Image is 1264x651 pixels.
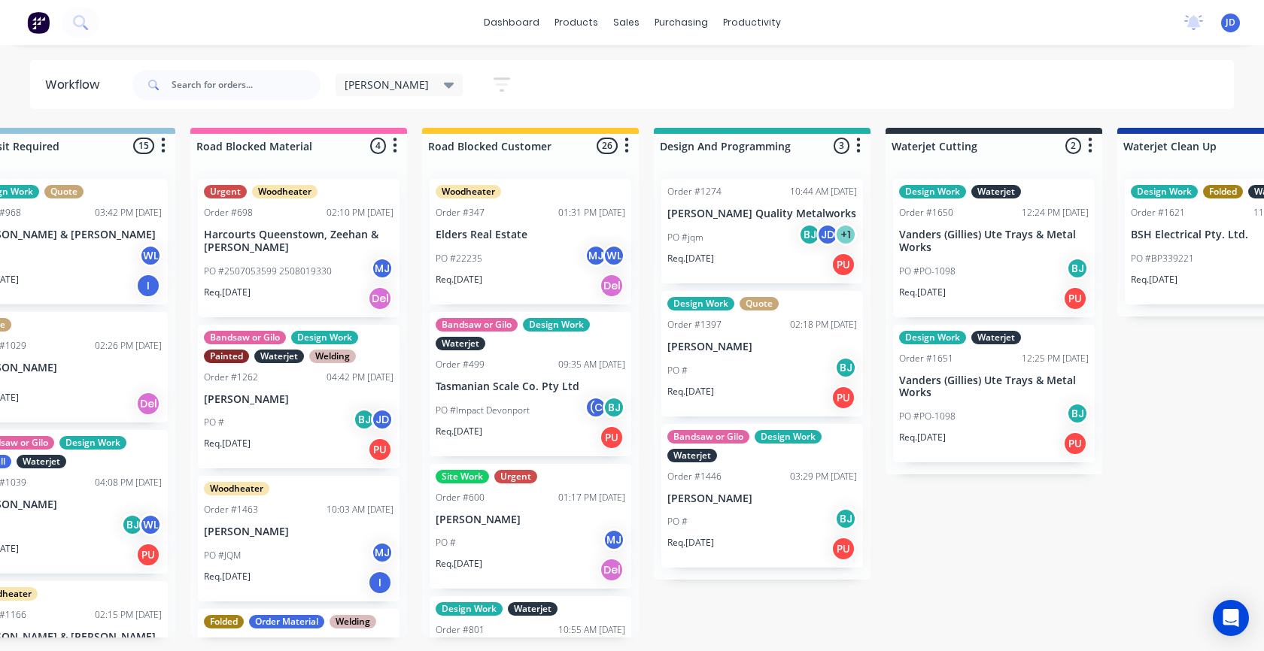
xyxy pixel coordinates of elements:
[330,615,376,628] div: Welding
[667,470,722,483] div: Order #1446
[436,536,456,550] p: PO #
[585,244,607,267] div: MJ
[436,602,503,616] div: Design Work
[816,223,839,246] div: JD
[893,179,1095,317] div: Design WorkWaterjetOrder #165012:24 PM [DATE]Vanders (Gillies) Ute Trays & Metal WorksPO #PO-1098...
[204,525,393,538] p: [PERSON_NAME]
[600,558,624,582] div: Del
[436,318,518,332] div: Bandsaw or Gilo
[661,291,863,416] div: Design WorkQuoteOrder #139702:18 PM [DATE][PERSON_NAME]PO #BJReq.[DATE]PU
[436,404,530,417] p: PO #Impact Devonport
[558,491,625,504] div: 01:17 PM [DATE]
[436,358,485,371] div: Order #499
[1131,252,1194,265] p: PO #BP339221
[436,491,485,504] div: Order #600
[44,185,84,198] div: Quote
[139,244,162,267] div: WL
[204,636,258,649] div: Order #1636
[95,476,162,489] div: 04:08 PM [DATE]
[740,297,779,310] div: Quote
[436,252,482,265] p: PO #22235
[647,11,716,34] div: purchasing
[204,185,247,198] div: Urgent
[667,252,714,265] p: Req. [DATE]
[603,528,625,551] div: MJ
[309,350,356,363] div: Welding
[508,602,558,616] div: Waterjet
[831,253,855,277] div: PU
[327,636,393,649] div: 12:03 PM [DATE]
[899,410,956,423] p: PO #PO-1098
[899,331,966,344] div: Design Work
[353,408,375,431] div: BJ
[558,358,625,371] div: 09:35 AM [DATE]
[436,623,485,637] div: Order #801
[667,430,749,444] div: Bandsaw or Gilo
[558,206,625,220] div: 01:31 PM [DATE]
[204,437,251,450] p: Req. [DATE]
[1213,600,1249,636] div: Open Intercom Messenger
[755,430,822,444] div: Design Work
[430,179,631,304] div: WoodheaterOrder #34701:31 PM [DATE]Elders Real EstatePO #22235MJWLReq.[DATE]Del
[204,570,251,583] p: Req. [DATE]
[716,11,788,34] div: productivity
[834,223,857,246] div: + 1
[371,541,393,564] div: MJ
[899,185,966,198] div: Design Work
[899,352,953,365] div: Order #1651
[204,286,251,299] p: Req. [DATE]
[899,286,946,299] p: Req. [DATE]
[667,536,714,550] p: Req. [DATE]
[667,318,722,332] div: Order #1397
[136,274,160,298] div: I
[600,274,624,298] div: Del
[436,206,485,220] div: Order #347
[204,371,258,384] div: Order #1262
[252,185,318,198] div: Woodheater
[667,385,714,398] p: Req. [DATE]
[606,11,647,34] div: sales
[204,416,224,429] p: PO #
[667,515,688,528] p: PO #
[291,331,358,344] div: Design Work
[345,77,429,92] span: [PERSON_NAME]
[436,337,485,350] div: Waterjet
[667,297,734,310] div: Design Work
[27,11,50,34] img: Factory
[1066,257,1089,280] div: BJ
[476,11,547,34] a: dashboard
[368,571,392,595] div: I
[1063,431,1087,456] div: PU
[1226,16,1235,29] span: JD
[327,206,393,220] div: 02:10 PM [DATE]
[249,615,324,628] div: Order Material
[1131,185,1198,198] div: Design Work
[436,229,625,241] p: Elders Real Estate
[254,350,304,363] div: Waterjet
[899,265,956,278] p: PO #PO-1098
[1203,185,1243,198] div: Folded
[436,185,501,198] div: Woodheater
[790,318,857,332] div: 02:18 PM [DATE]
[204,549,241,562] p: PO #JQM
[204,350,249,363] div: Painted
[1063,286,1087,310] div: PU
[603,396,625,419] div: BJ
[494,470,537,483] div: Urgent
[834,356,857,379] div: BJ
[667,185,722,198] div: Order #1274
[893,325,1095,463] div: Design WorkWaterjetOrder #165112:25 PM [DATE]Vanders (Gillies) Ute Trays & Metal WorksPO #PO-1098...
[327,371,393,384] div: 04:42 PM [DATE]
[899,374,1089,400] p: Vanders (Gillies) Ute Trays & Metal Works
[436,273,482,286] p: Req. [DATE]
[436,513,625,526] p: [PERSON_NAME]
[667,207,857,220] p: [PERSON_NAME] Quality Metalworks
[600,425,624,450] div: PU
[327,503,393,516] div: 10:03 AM [DATE]
[547,11,606,34] div: products
[603,244,625,267] div: WL
[204,229,393,254] p: Harcourts Queenstown, Zeehan & [PERSON_NAME]
[430,464,631,589] div: Site WorkUrgentOrder #60001:17 PM [DATE][PERSON_NAME]PO #MJReq.[DATE]Del
[899,431,946,444] p: Req. [DATE]
[45,76,107,94] div: Workflow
